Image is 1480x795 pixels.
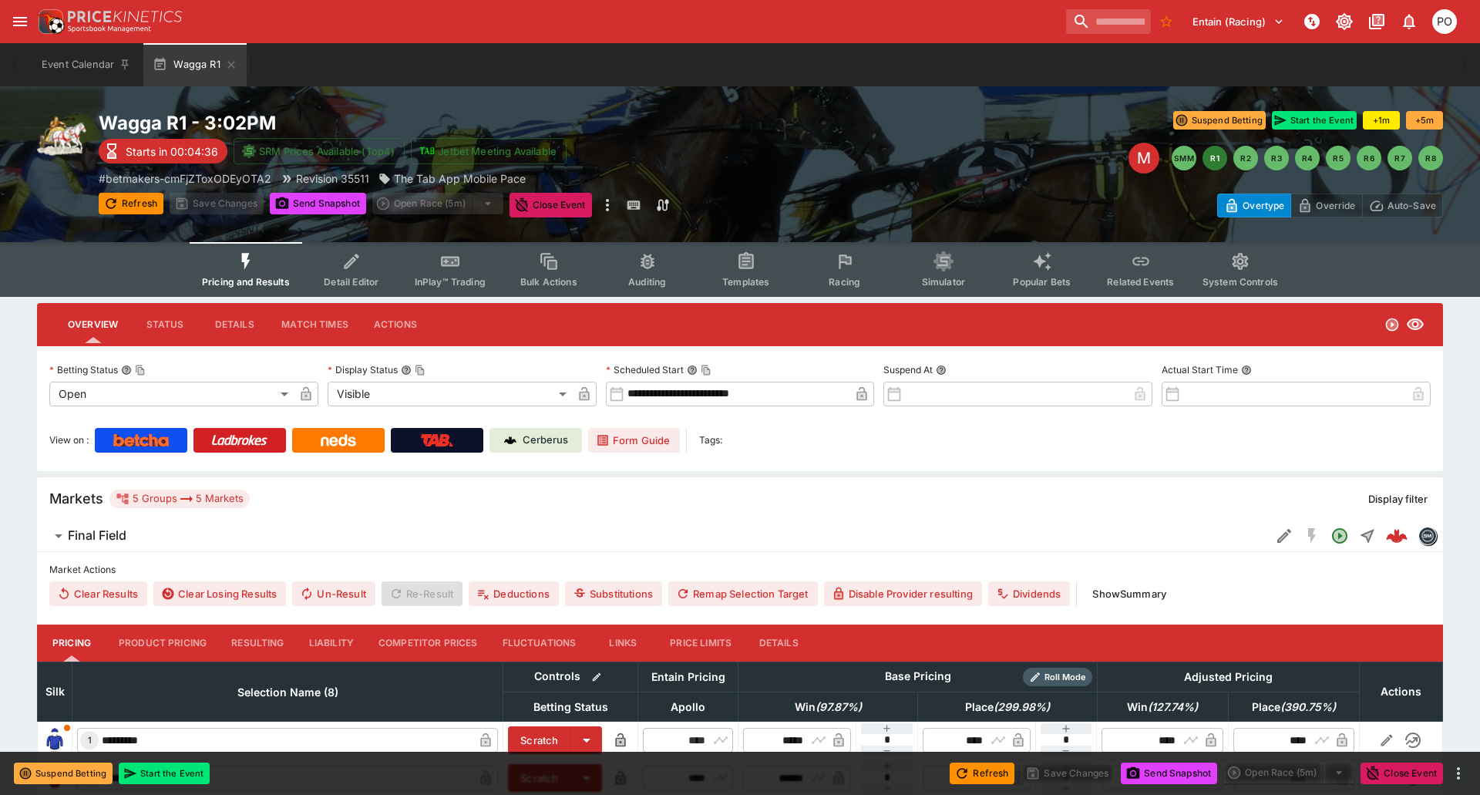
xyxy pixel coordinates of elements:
em: ( 299.98 %) [994,698,1050,716]
th: Actions [1359,662,1442,721]
div: betmakers [1418,527,1437,545]
button: Final Field [37,520,1270,551]
span: System Controls [1202,276,1278,288]
p: Override [1316,197,1355,214]
button: Fluctuations [490,625,589,662]
button: more [598,193,617,217]
div: split button [372,193,503,214]
span: Related Events [1107,276,1174,288]
th: Entain Pricing [638,662,738,692]
label: Market Actions [49,558,1431,581]
th: Apollo [638,692,738,721]
button: Close Event [1361,763,1443,784]
th: Silk [38,662,72,721]
span: Detail Editor [324,276,378,288]
span: Racing [829,276,860,288]
span: Re-Result [382,581,462,606]
button: Competitor Prices [366,625,490,662]
img: jetbet-logo.svg [419,143,435,159]
img: Neds [321,434,355,446]
button: Jetbet Meeting Available [411,138,567,164]
nav: pagination navigation [1172,146,1443,170]
button: Bulk edit [587,667,607,687]
span: Pricing and Results [202,276,290,288]
button: Open [1326,522,1354,550]
button: Select Tenant [1183,9,1293,34]
a: Cerberus [489,428,582,453]
button: ShowSummary [1083,581,1176,606]
button: Liability [297,625,366,662]
div: Event type filters [190,242,1290,297]
div: f99e6c67-f15e-438c-9ee9-1b9d19c43eaa [1386,525,1408,547]
a: Form Guide [588,428,680,453]
button: Toggle light/dark mode [1330,8,1358,35]
button: Disable Provider resulting [824,581,982,606]
button: Overview [55,306,130,343]
button: R7 [1387,146,1412,170]
svg: Visible [1406,315,1424,334]
button: Un-Result [292,581,375,606]
button: Resulting [219,625,296,662]
button: NOT Connected to PK [1298,8,1326,35]
button: Actual Start Time [1241,365,1252,376]
button: Pricing [37,625,106,662]
div: Start From [1217,194,1443,217]
svg: Open [1330,527,1349,545]
span: Win(97.87%) [778,698,879,716]
input: search [1066,9,1151,34]
button: Copy To Clipboard [701,365,711,376]
button: Suspend Betting [1173,111,1266,130]
th: Adjusted Pricing [1097,662,1359,692]
button: Suspend Betting [14,763,113,784]
img: Cerberus [504,434,516,446]
button: Display StatusCopy To Clipboard [401,365,412,376]
span: Simulator [922,276,965,288]
button: Send Snapshot [270,193,366,214]
p: Starts in 00:04:36 [126,143,218,160]
a: f99e6c67-f15e-438c-9ee9-1b9d19c43eaa [1381,520,1412,551]
p: Suspend At [883,363,933,376]
button: Close Event [510,193,592,217]
img: Betcha [113,434,169,446]
button: Copy To Clipboard [135,365,146,376]
img: betmakers [1419,527,1436,544]
button: Deductions [469,581,559,606]
label: Tags: [699,428,722,453]
p: Display Status [328,363,398,376]
span: Selection Name (8) [220,683,355,702]
button: Clear Results [49,581,147,606]
div: Open [49,382,294,406]
button: Philip OConnor [1428,5,1461,39]
button: Details [200,306,269,343]
p: Scheduled Start [606,363,684,376]
button: more [1449,764,1468,783]
div: The Tab App Mobile Pace [378,170,526,187]
button: SMM [1172,146,1196,170]
button: Send Snapshot [1121,763,1217,784]
button: Betting StatusCopy To Clipboard [121,365,132,376]
p: Auto-Save [1387,197,1436,214]
button: Status [130,306,200,343]
div: split button [1223,762,1354,783]
span: Win(127.74%) [1110,698,1215,716]
span: Popular Bets [1013,276,1071,288]
button: Dividends [988,581,1070,606]
button: Start the Event [1272,111,1357,130]
button: SRM Prices Available (Top4) [234,138,405,164]
button: R3 [1264,146,1289,170]
button: Actions [361,306,430,343]
span: Roll Mode [1038,671,1092,684]
em: ( 127.74 %) [1148,698,1198,716]
button: Edit Detail [1270,522,1298,550]
button: Refresh [950,763,1014,784]
button: Copy To Clipboard [415,365,425,376]
button: Scratch [508,726,571,754]
button: Auto-Save [1362,194,1443,217]
div: Edit Meeting [1128,143,1159,173]
button: +1m [1363,111,1400,130]
div: Show/hide Price Roll mode configuration. [1023,668,1092,686]
button: R2 [1233,146,1258,170]
button: Details [744,625,813,662]
button: Scheduled StartCopy To Clipboard [687,365,698,376]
